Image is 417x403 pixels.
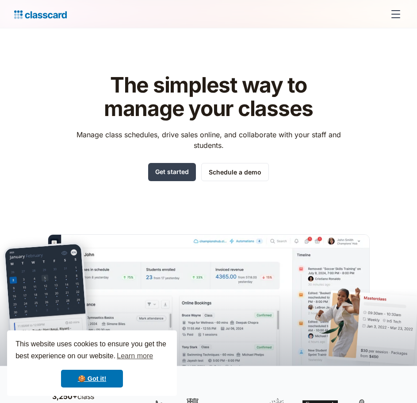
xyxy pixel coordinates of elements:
[201,163,269,181] a: Schedule a demo
[68,74,349,120] h1: The simplest way to manage your classes
[52,392,77,401] strong: 3,250+
[14,8,67,20] a: home
[385,4,403,25] div: menu
[115,349,154,363] a: learn more about cookies
[61,370,123,387] a: dismiss cookie message
[68,129,349,151] p: Manage class schedules, drive sales online, and collaborate with your staff and students.
[15,339,168,363] span: This website uses cookies to ensure you get the best experience on our website.
[7,330,177,396] div: cookieconsent
[148,163,196,181] a: Get started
